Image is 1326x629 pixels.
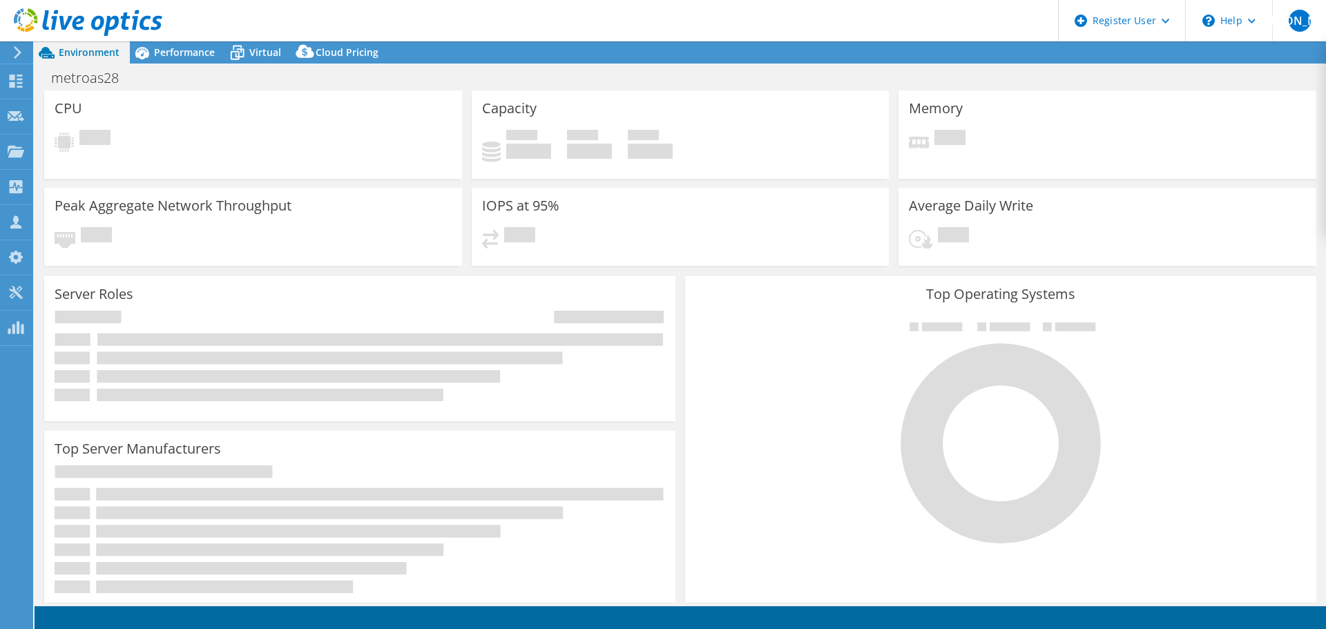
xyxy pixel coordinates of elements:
[45,70,140,86] h1: metroas28
[316,46,378,59] span: Cloud Pricing
[81,227,112,246] span: Pending
[55,441,221,456] h3: Top Server Manufacturers
[695,287,1306,302] h3: Top Operating Systems
[55,101,82,116] h3: CPU
[55,287,133,302] h3: Server Roles
[55,198,291,213] h3: Peak Aggregate Network Throughput
[567,144,612,159] h4: 0 GiB
[482,198,559,213] h3: IOPS at 95%
[909,101,963,116] h3: Memory
[909,198,1033,213] h3: Average Daily Write
[1289,10,1311,32] span: [PERSON_NAME]
[934,130,965,148] span: Pending
[154,46,215,59] span: Performance
[567,130,598,144] span: Free
[506,144,551,159] h4: 0 GiB
[79,130,110,148] span: Pending
[1202,14,1215,27] svg: \n
[628,144,673,159] h4: 0 GiB
[59,46,119,59] span: Environment
[938,227,969,246] span: Pending
[504,227,535,246] span: Pending
[506,130,537,144] span: Used
[249,46,281,59] span: Virtual
[628,130,659,144] span: Total
[482,101,537,116] h3: Capacity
